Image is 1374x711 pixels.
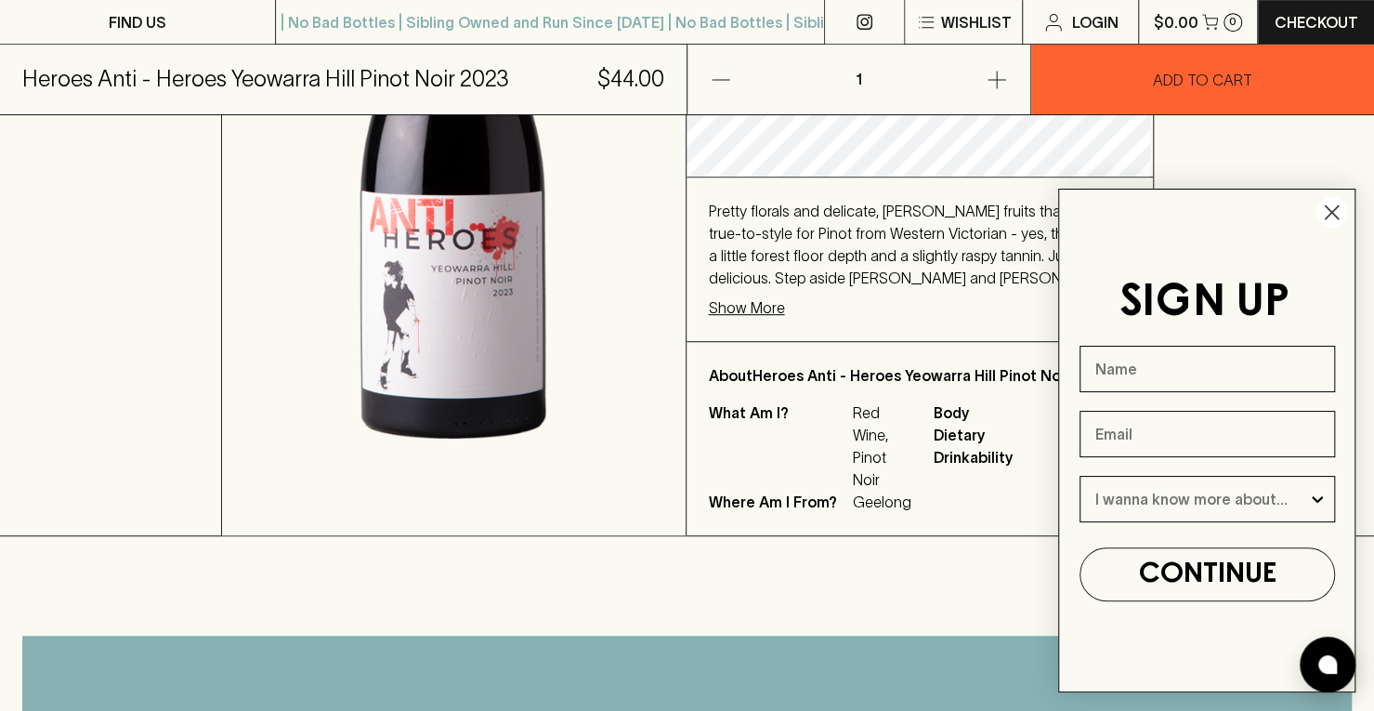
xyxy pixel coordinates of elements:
input: Email [1080,411,1335,457]
span: Dietary [934,424,1073,446]
input: I wanna know more about... [1095,477,1308,521]
button: Show Options [1308,477,1327,521]
p: ADD TO CART [1153,69,1252,91]
p: $0.00 [1154,11,1198,33]
p: Red Wine, Pinot Noir [853,402,911,491]
p: Checkout [1274,11,1357,33]
span: SIGN UP [1119,282,1289,324]
p: Where Am I From? [709,491,848,513]
span: Pretty florals and delicate, [PERSON_NAME] fruits that are very true-to-style for Pinot from West... [709,203,1128,353]
p: Show More [709,296,785,319]
p: Wishlist [941,11,1012,33]
button: ADD TO CART [1031,45,1374,114]
p: What Am I? [709,402,848,491]
p: Login [1072,11,1119,33]
div: FLYOUT Form [1040,170,1374,711]
h5: Heroes Anti - Heroes Yeowarra Hill Pinot Noir 2023 [22,64,509,94]
h5: $44.00 [597,64,664,94]
p: 0 [1229,17,1237,27]
button: Close dialog [1315,196,1348,229]
button: CONTINUE [1080,547,1335,601]
img: bubble-icon [1318,655,1337,674]
input: Name [1080,346,1335,392]
span: Drinkability [934,446,1073,468]
p: About Heroes Anti - Heroes Yeowarra Hill Pinot Noir 2023 [709,364,1131,387]
span: Body [934,402,1073,424]
p: FIND US [109,11,166,33]
p: 1 [836,45,881,114]
p: Geelong [853,491,911,513]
